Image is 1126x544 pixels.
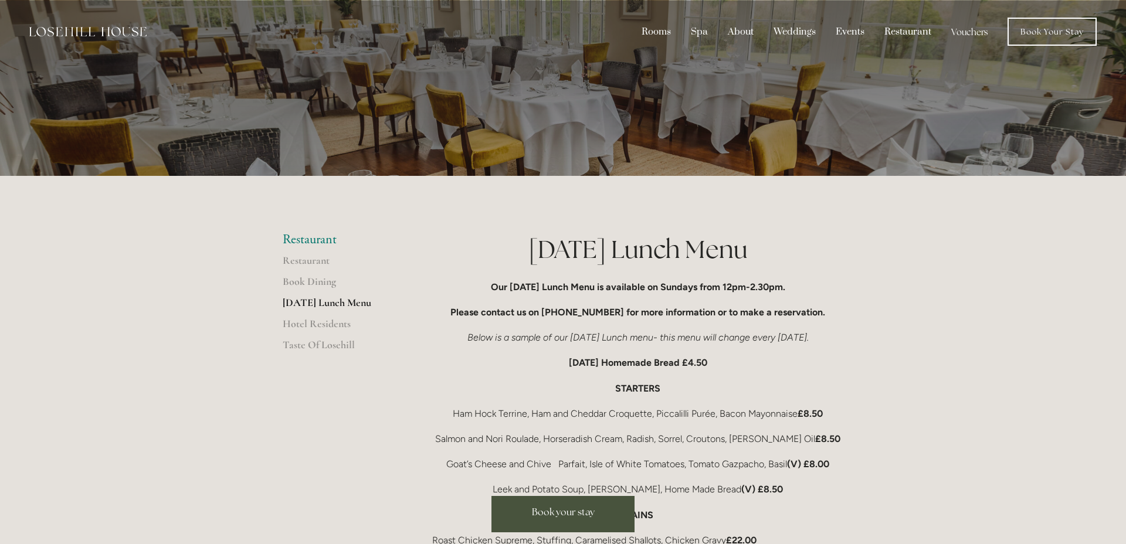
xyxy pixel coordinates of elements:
li: Restaurant [283,232,395,247]
a: Hotel Residents [283,317,395,338]
div: Rooms [633,21,680,43]
img: Losehill House [29,27,147,36]
div: Events [827,21,873,43]
p: Ham Hock Terrine, Ham and Cheddar Croquette, Piccalilli Purée, Bacon Mayonnaise [432,406,843,421]
strong: £8.50 [815,433,840,444]
strong: [DATE] Homemade Bread £4.50 [569,357,707,368]
div: Spa [682,21,717,43]
a: [DATE] Lunch Menu [283,296,395,317]
span: Book your stay [532,506,595,518]
a: Book Dining [283,275,395,296]
div: Restaurant [876,21,940,43]
strong: (V) £8.50 [741,484,783,495]
div: Weddings [765,21,825,43]
strong: Please contact us on [PHONE_NUMBER] for more information or to make a reservation. [450,307,825,318]
strong: Our [DATE] Lunch Menu is available on Sundays from 12pm-2.30pm. [491,281,785,293]
p: Salmon and Nori Roulade, Horseradish Cream, Radish, Sorrel, Croutons, [PERSON_NAME] Oil [432,431,843,447]
strong: £8.50 [798,408,823,419]
a: Book your stay [491,496,635,532]
strong: STARTERS [615,383,660,394]
a: Book Your Stay [1008,18,1097,46]
p: Leek and Potato Soup, [PERSON_NAME], Home Made Bread [432,481,843,497]
div: About [719,21,762,43]
h1: [DATE] Lunch Menu [432,232,843,267]
a: Vouchers [942,21,997,43]
strong: (V) £8.00 [787,458,829,470]
em: Below is a sample of our [DATE] Lunch menu- this menu will change every [DATE]. [467,332,809,343]
p: Goat’s Cheese and Chive Parfait, Isle of White Tomatoes, Tomato Gazpacho, Basil [432,456,843,472]
a: Taste Of Losehill [283,338,395,359]
a: Restaurant [283,254,395,275]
